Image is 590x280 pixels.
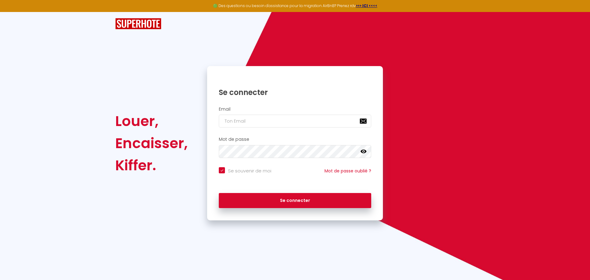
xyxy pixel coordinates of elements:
h2: Mot de passe [219,137,371,142]
button: Se connecter [219,193,371,208]
a: >>> ICI <<<< [356,3,377,8]
h1: Se connecter [219,88,371,97]
div: Kiffer. [115,154,188,176]
div: Louer, [115,110,188,132]
input: Ton Email [219,115,371,128]
a: Mot de passe oublié ? [324,168,371,174]
img: SuperHote logo [115,18,161,30]
h2: Email [219,107,371,112]
div: Encaisser, [115,132,188,154]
